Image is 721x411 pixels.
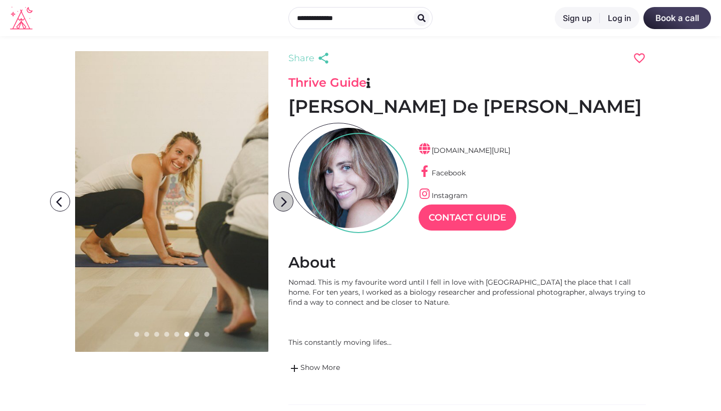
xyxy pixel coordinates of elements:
a: Log in [600,7,639,29]
i: arrow_back_ios [52,192,72,212]
a: Facebook [419,168,466,177]
div: Nomad. This is my favourite word until I fell in love with [GEOGRAPHIC_DATA] the place that I cal... [288,277,646,347]
h3: Thrive Guide [288,75,646,90]
span: Share [288,51,314,65]
h2: About [288,253,646,272]
a: Share [288,51,332,65]
a: [DOMAIN_NAME][URL] [419,146,510,155]
h1: [PERSON_NAME] De [PERSON_NAME] [288,95,646,118]
a: Book a call [643,7,711,29]
span: add [288,362,300,374]
a: Sign up [555,7,600,29]
a: Instagram [419,191,468,200]
a: addShow More [288,362,646,374]
i: arrow_forward_ios [274,192,294,212]
a: Contact Guide [419,204,516,231]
